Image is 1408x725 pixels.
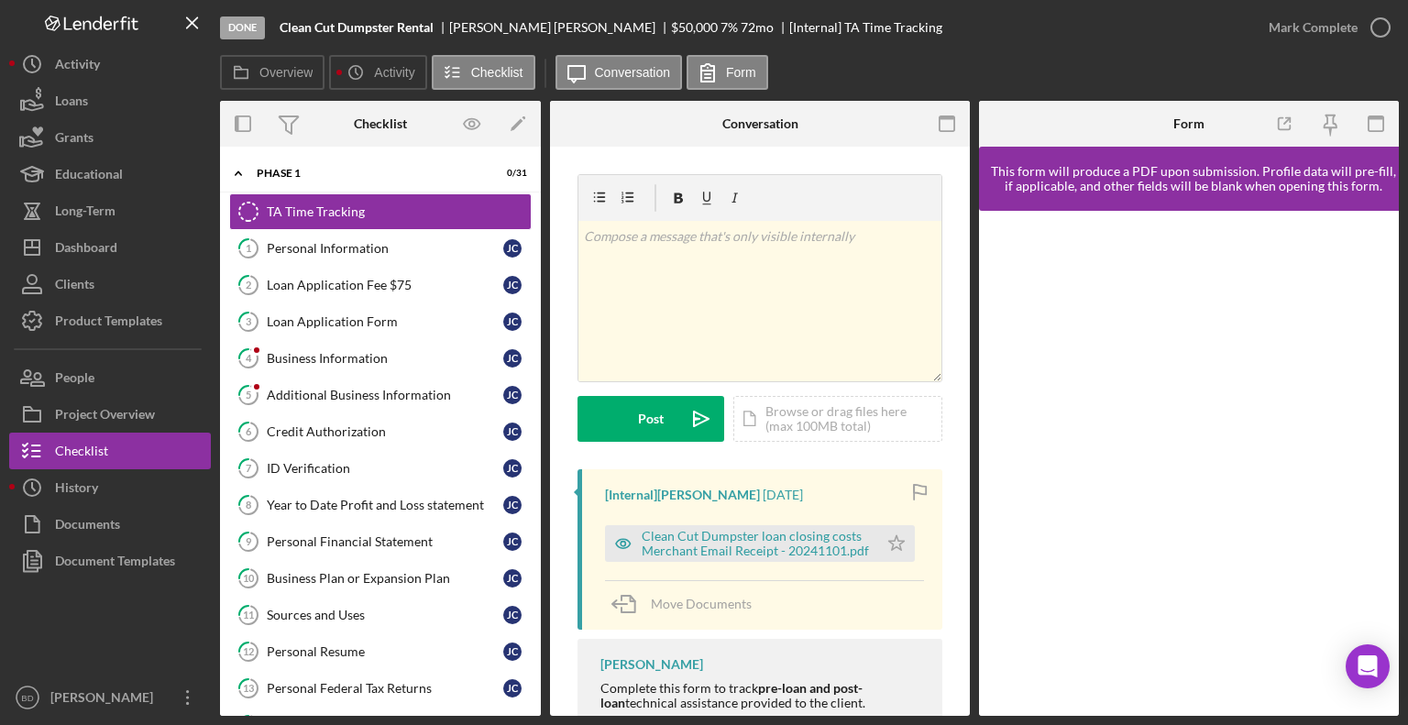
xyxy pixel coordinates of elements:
[605,488,760,502] div: [Internal] [PERSON_NAME]
[9,679,211,716] button: BD[PERSON_NAME]
[9,469,211,506] button: History
[595,65,671,80] label: Conversation
[9,433,211,469] button: Checklist
[55,543,175,584] div: Document Templates
[503,423,522,441] div: J C
[741,20,774,35] div: 72 mo
[267,461,503,476] div: ID Verification
[267,534,503,549] div: Personal Financial Statement
[243,572,255,584] tspan: 10
[246,315,251,327] tspan: 3
[503,606,522,624] div: J C
[267,644,503,659] div: Personal Resume
[246,535,252,547] tspan: 9
[605,525,915,562] button: Clean Cut Dumpster loan closing costs Merchant Email Receipt - 20241101.pdf
[55,433,108,474] div: Checklist
[229,377,532,413] a: 5Additional Business InformationJC
[642,529,869,558] div: Clean Cut Dumpster loan closing costs Merchant Email Receipt - 20241101.pdf
[503,386,522,404] div: J C
[600,657,703,672] div: [PERSON_NAME]
[267,278,503,292] div: Loan Application Fee $75
[246,425,252,437] tspan: 6
[246,279,251,291] tspan: 2
[503,569,522,588] div: J C
[494,168,527,179] div: 0 / 31
[55,469,98,511] div: History
[229,633,532,670] a: 12Personal ResumeJC
[9,506,211,543] button: Documents
[229,670,532,707] a: 13Personal Federal Tax ReturnsJC
[267,241,503,256] div: Personal Information
[267,204,531,219] div: TA Time Tracking
[229,560,532,597] a: 10Business Plan or Expansion PlanJC
[687,55,768,90] button: Form
[354,116,407,131] div: Checklist
[259,65,313,80] label: Overview
[229,340,532,377] a: 4Business InformationJC
[471,65,523,80] label: Checklist
[503,679,522,698] div: J C
[55,506,120,547] div: Documents
[246,462,252,474] tspan: 7
[997,229,1382,698] iframe: Lenderfit form
[46,679,165,720] div: [PERSON_NAME]
[605,581,770,627] button: Move Documents
[1346,644,1390,688] div: Open Intercom Messenger
[726,65,756,80] label: Form
[229,303,532,340] a: 3Loan Application FormJC
[503,643,522,661] div: J C
[600,681,924,710] div: Complete this form to track technical assistance provided to the client.
[720,20,738,35] div: 7 %
[21,693,33,703] text: BD
[722,116,798,131] div: Conversation
[329,55,426,90] button: Activity
[374,65,414,80] label: Activity
[229,597,532,633] a: 11Sources and UsesJC
[267,608,503,622] div: Sources and Uses
[257,168,481,179] div: Phase 1
[267,571,503,586] div: Business Plan or Expansion Plan
[503,313,522,331] div: J C
[229,487,532,523] a: 8Year to Date Profit and Loss statementJC
[9,543,211,579] button: Document Templates
[600,680,863,710] strong: pre-loan and post-loan
[1173,116,1204,131] div: Form
[267,424,503,439] div: Credit Authorization
[243,682,254,694] tspan: 13
[1250,9,1399,46] button: Mark Complete
[243,645,254,657] tspan: 12
[503,459,522,478] div: J C
[267,498,503,512] div: Year to Date Profit and Loss statement
[229,450,532,487] a: 7ID VerificationJC
[220,16,265,39] div: Done
[229,523,532,560] a: 9Personal Financial StatementJC
[229,230,532,267] a: 1Personal InformationJC
[220,55,324,90] button: Overview
[246,242,251,254] tspan: 1
[267,351,503,366] div: Business Information
[988,164,1399,193] div: This form will produce a PDF upon submission. Profile data will pre-fill, if applicable, and othe...
[503,533,522,551] div: J C
[432,55,535,90] button: Checklist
